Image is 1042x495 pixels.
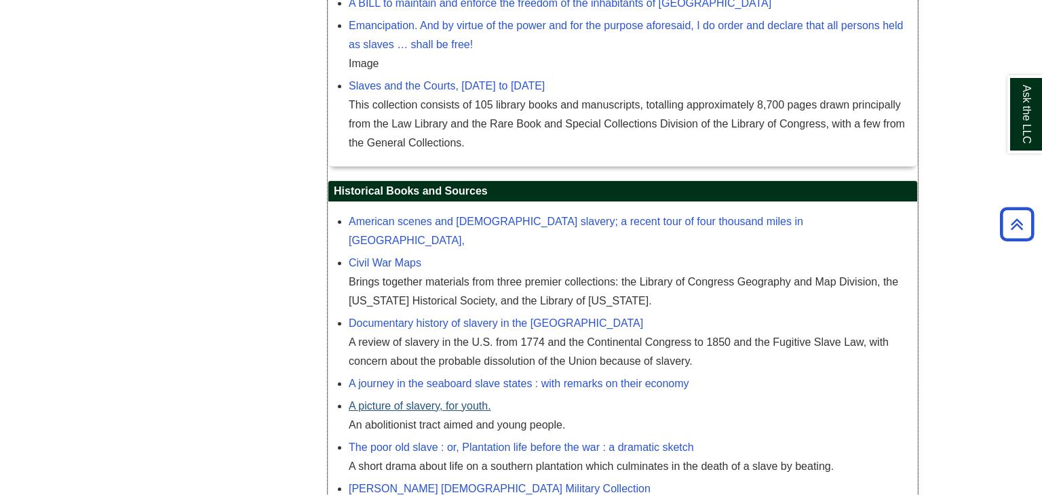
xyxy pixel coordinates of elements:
a: A picture of slavery, for youth. [349,400,491,412]
a: American scenes and [DEMOGRAPHIC_DATA] slavery; a recent tour of four thousand miles in [GEOGRAPH... [349,216,803,246]
a: Back to Top [995,215,1039,233]
a: Emancipation. And by virtue of the power and for the purpose aforesaid, I do order and declare th... [349,20,903,50]
a: Slaves and the Courts, [DATE] to [DATE] [349,80,545,92]
div: An abolitionist tract aimed and young people. [349,416,910,435]
div: Brings together materials from three premier collections: the Library of Congress Geography and M... [349,273,910,311]
a: The poor old slave : or, Plantation life before the war : a dramatic sketch [349,441,694,453]
a: Civil War Maps [349,257,421,269]
div: A review of slavery in the U.S. from 1774 and the Continental Congress to 1850 and the Fugitive S... [349,333,910,371]
h2: Historical Books and Sources [328,181,917,202]
div: Image [349,54,910,73]
a: A journey in the seaboard slave states : with remarks on their economy [349,378,689,389]
div: This collection consists of 105 library books and manuscripts, totalling approximately 8,700 page... [349,96,910,153]
div: A short drama about life on a southern plantation which culminates in the death of a slave by bea... [349,457,910,476]
a: Documentary history of slavery in the [GEOGRAPHIC_DATA] [349,317,643,329]
a: [PERSON_NAME] [DEMOGRAPHIC_DATA] Military Collection [349,483,651,494]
